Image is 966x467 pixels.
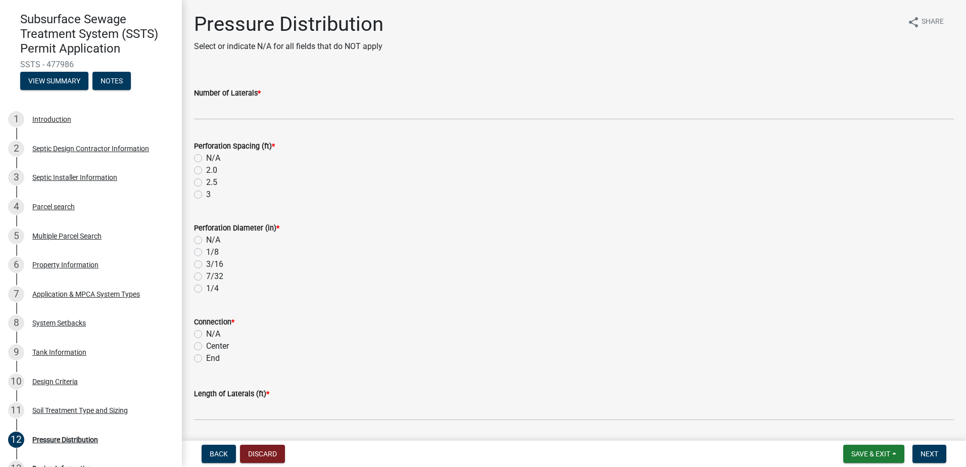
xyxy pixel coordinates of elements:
div: 1 [8,111,24,127]
div: Parcel search [32,203,75,210]
div: 11 [8,402,24,418]
div: Property Information [32,261,99,268]
div: 6 [8,257,24,273]
h1: Pressure Distribution [194,12,383,36]
label: 7/32 [206,270,223,283]
span: Share [922,16,944,28]
div: Pressure Distribution [32,436,98,443]
wm-modal-confirm: Summary [20,78,88,86]
div: 4 [8,199,24,215]
button: shareShare [899,12,952,32]
button: Notes [92,72,131,90]
div: 5 [8,228,24,244]
div: 12 [8,432,24,448]
label: Perforation Spacing (ft) [194,143,275,150]
label: Connection [194,319,234,326]
label: 2.5 [206,176,217,189]
div: 3 [8,169,24,185]
button: View Summary [20,72,88,90]
label: N/A [206,328,220,340]
div: Septic Design Contractor Information [32,145,149,152]
button: Next [912,445,946,463]
label: 3 [206,189,211,201]
button: Save & Exit [843,445,904,463]
div: 9 [8,344,24,360]
label: N/A [206,234,220,246]
div: Introduction [32,116,71,123]
label: Number of Laterals [194,90,261,97]
wm-modal-confirm: Notes [92,78,131,86]
label: End [206,352,220,364]
i: share [907,16,920,28]
label: 3/16 [206,258,223,270]
div: Design Criteria [32,378,78,385]
div: 8 [8,315,24,331]
label: Center [206,340,229,352]
button: Discard [240,445,285,463]
div: 10 [8,373,24,390]
label: 1/8 [206,246,219,258]
div: 7 [8,286,24,302]
span: Next [921,450,938,458]
div: Soil Treatment Type and Sizing [32,407,128,414]
label: 2.0 [206,164,217,176]
button: Back [202,445,236,463]
div: Septic Installer Information [32,174,117,181]
label: 1/4 [206,283,219,295]
span: SSTS - 477986 [20,60,162,69]
label: Length of Laterals (ft) [194,391,269,398]
div: 2 [8,141,24,157]
span: Back [210,450,228,458]
div: Tank Information [32,349,86,356]
label: N/A [206,152,220,164]
span: Save & Exit [851,450,890,458]
p: Select or indicate N/A for all fields that do NOT apply [194,40,383,53]
h4: Subsurface Sewage Treatment System (SSTS) Permit Application [20,12,174,56]
div: Multiple Parcel Search [32,232,102,240]
div: System Setbacks [32,319,86,326]
label: Perforation Diameter (in) [194,225,279,232]
div: Application & MPCA System Types [32,291,140,298]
